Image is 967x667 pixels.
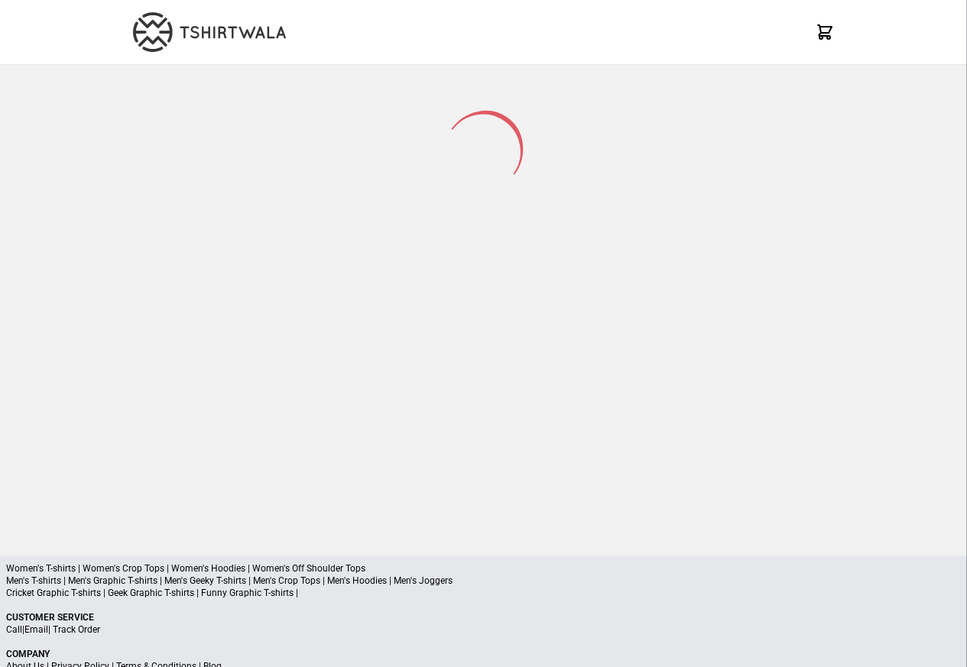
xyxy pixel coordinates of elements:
[6,624,22,635] a: Call
[6,623,961,636] p: | |
[6,587,961,599] p: Cricket Graphic T-shirts | Geek Graphic T-shirts | Funny Graphic T-shirts |
[133,12,286,52] img: TW-LOGO-400-104.png
[6,562,961,575] p: Women's T-shirts | Women's Crop Tops | Women's Hoodies | Women's Off Shoulder Tops
[6,648,961,660] p: Company
[6,611,961,623] p: Customer Service
[53,624,100,635] a: Track Order
[6,575,961,587] p: Men's T-shirts | Men's Graphic T-shirts | Men's Geeky T-shirts | Men's Crop Tops | Men's Hoodies ...
[24,624,48,635] a: Email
